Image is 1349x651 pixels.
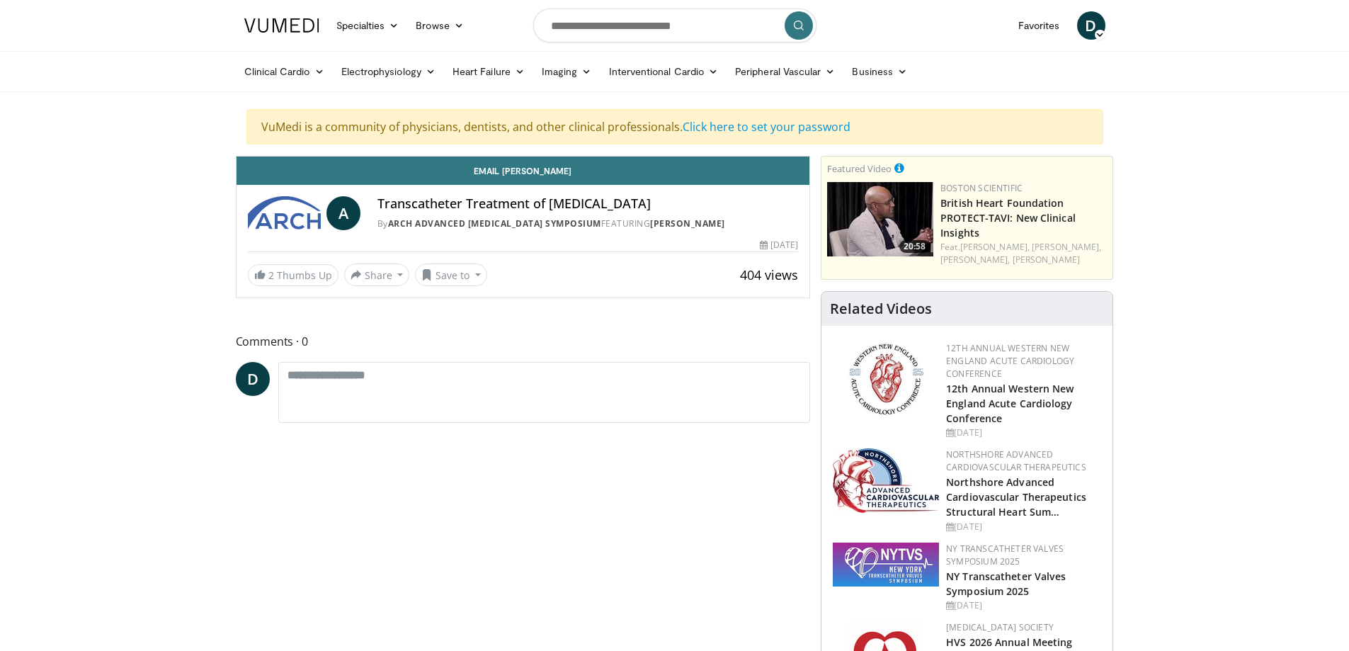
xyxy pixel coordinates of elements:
div: Feat. [940,241,1107,266]
h4: Transcatheter Treatment of [MEDICAL_DATA] [377,196,798,212]
img: 45d48ad7-5dc9-4e2c-badc-8ed7b7f471c1.jpg.150x105_q85_autocrop_double_scale_upscale_version-0.2.jpg [833,448,939,513]
a: HVS 2026 Annual Meeting [946,635,1072,649]
div: [DATE] [946,599,1101,612]
a: Electrophysiology [333,57,444,86]
span: 404 views [740,266,798,283]
a: Favorites [1010,11,1069,40]
a: Interventional Cardio [600,57,727,86]
a: Heart Failure [444,57,533,86]
a: British Heart Foundation PROTECT-TAVI: New Clinical Insights [940,196,1076,239]
a: ARCH Advanced [MEDICAL_DATA] Symposium [388,217,601,230]
a: [PERSON_NAME] [1013,254,1080,266]
a: 12th Annual Western New England Acute Cardiology Conference [946,382,1074,425]
small: Featured Video [827,162,892,175]
a: [MEDICAL_DATA] Society [946,621,1054,633]
a: Email [PERSON_NAME] [237,157,810,185]
a: Business [843,57,916,86]
button: Share [344,264,410,286]
a: Boston Scientific [940,182,1023,194]
a: [PERSON_NAME], [1032,241,1101,253]
a: Clinical Cardio [236,57,333,86]
a: Imaging [533,57,600,86]
a: Peripheral Vascular [727,57,843,86]
span: 2 [268,268,274,282]
div: [DATE] [760,239,798,251]
div: By FEATURING [377,217,798,230]
img: VuMedi Logo [244,18,319,33]
a: Northshore Advanced Cardiovascular Therapeutics Structural Heart Sum… [946,475,1086,519]
a: A [326,196,360,230]
a: 2 Thumbs Up [248,264,338,286]
a: NorthShore Advanced Cardiovascular Therapeutics [946,448,1086,473]
a: D [236,362,270,396]
img: 381df6ae-7034-46cc-953d-58fc09a18a66.png.150x105_q85_autocrop_double_scale_upscale_version-0.2.png [833,543,939,587]
img: ARCH Advanced Revascularization Symposium [248,196,321,230]
a: [PERSON_NAME], [940,254,1010,266]
a: [PERSON_NAME], [960,241,1030,253]
a: 20:58 [827,182,933,256]
h4: Related Videos [830,300,932,317]
div: VuMedi is a community of physicians, dentists, and other clinical professionals. [246,109,1103,145]
a: 12th Annual Western New England Acute Cardiology Conference [946,342,1074,380]
div: [DATE] [946,426,1101,439]
a: Specialties [328,11,408,40]
div: [DATE] [946,521,1101,533]
a: Click here to set your password [683,119,850,135]
button: Save to [415,264,487,286]
img: 0954f259-7907-4053-a817-32a96463ecc8.png.150x105_q85_autocrop_double_scale_upscale_version-0.2.png [847,342,926,417]
a: NY Transcatheter Valves Symposium 2025 [946,570,1066,598]
a: Browse [407,11,472,40]
img: 20bd0fbb-f16b-4abd-8bd0-1438f308da47.150x105_q85_crop-smart_upscale.jpg [827,182,933,256]
span: 20:58 [899,240,930,253]
span: Comments 0 [236,332,811,351]
a: NY Transcatheter Valves Symposium 2025 [946,543,1064,567]
input: Search topics, interventions [533,9,816,43]
a: [PERSON_NAME] [650,217,725,230]
a: D [1077,11,1105,40]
